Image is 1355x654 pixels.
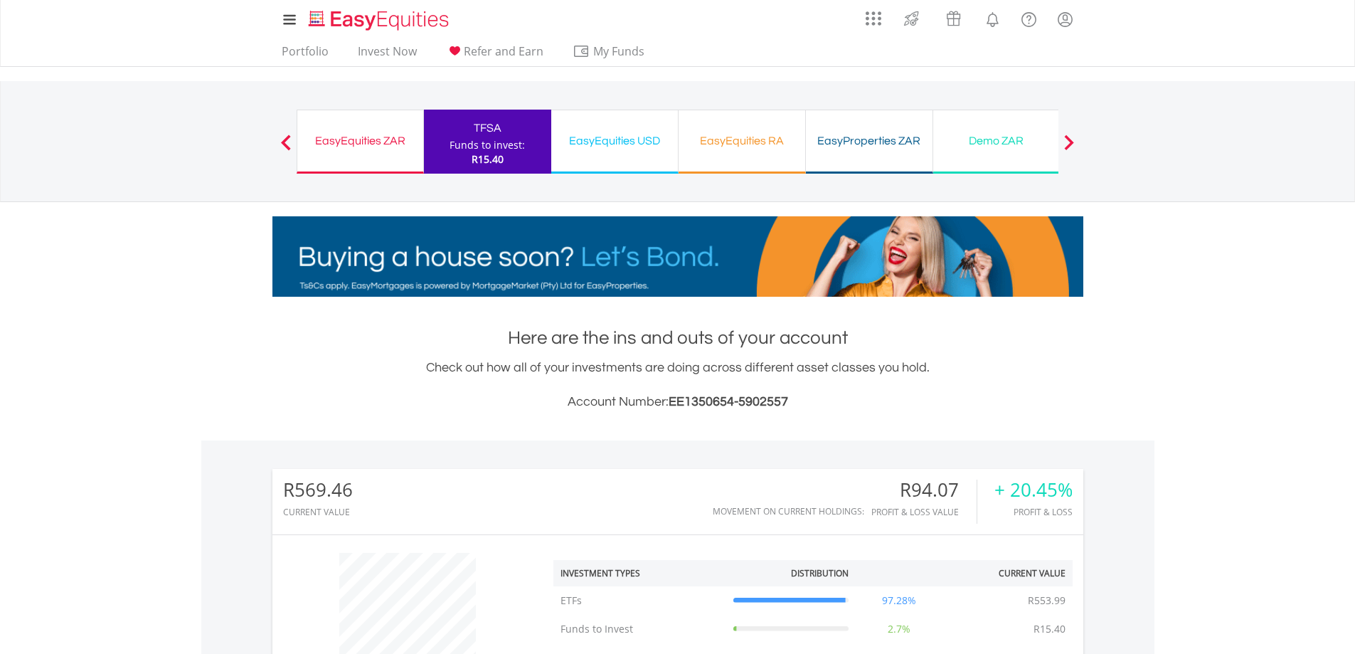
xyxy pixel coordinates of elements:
div: Profit & Loss Value [871,507,977,517]
td: 2.7% [856,615,942,643]
div: Movement on Current Holdings: [713,507,864,516]
div: R94.07 [871,480,977,500]
th: Investment Types [553,560,726,586]
td: Funds to Invest [553,615,726,643]
div: TFSA [432,118,543,138]
div: Funds to invest: [450,138,525,152]
td: 97.28% [856,586,942,615]
a: Invest Now [352,44,423,66]
a: Portfolio [276,44,334,66]
h1: Here are the ins and outs of your account [272,325,1083,351]
img: EasyMortage Promotion Banner [272,216,1083,297]
td: R15.40 [1026,615,1073,643]
div: Distribution [791,567,849,579]
button: Previous [272,142,300,156]
span: Refer and Earn [464,43,543,59]
div: EasyEquities RA [687,131,797,151]
a: Home page [303,4,455,32]
div: EasyProperties ZAR [814,131,924,151]
div: Demo ZAR [942,131,1051,151]
a: My Profile [1047,4,1083,35]
th: Current Value [942,560,1073,586]
div: + 20.45% [994,480,1073,500]
button: Next [1055,142,1083,156]
a: FAQ's and Support [1011,4,1047,32]
h3: Account Number: [272,392,1083,412]
a: AppsGrid [856,4,891,26]
div: EasyEquities USD [560,131,669,151]
td: R553.99 [1021,586,1073,615]
td: ETFs [553,586,726,615]
span: R15.40 [472,152,504,166]
img: vouchers-v2.svg [942,7,965,30]
div: Profit & Loss [994,507,1073,517]
img: grid-menu-icon.svg [866,11,881,26]
div: Check out how all of your investments are doing across different asset classes you hold. [272,358,1083,412]
div: R569.46 [283,480,353,500]
a: Notifications [974,4,1011,32]
div: EasyEquities ZAR [306,131,415,151]
a: Vouchers [932,4,974,30]
span: My Funds [573,42,666,60]
div: CURRENT VALUE [283,507,353,517]
img: thrive-v2.svg [900,7,923,30]
span: EE1350654-5902557 [669,395,788,408]
img: EasyEquities_Logo.png [306,9,455,32]
a: Refer and Earn [440,44,549,66]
